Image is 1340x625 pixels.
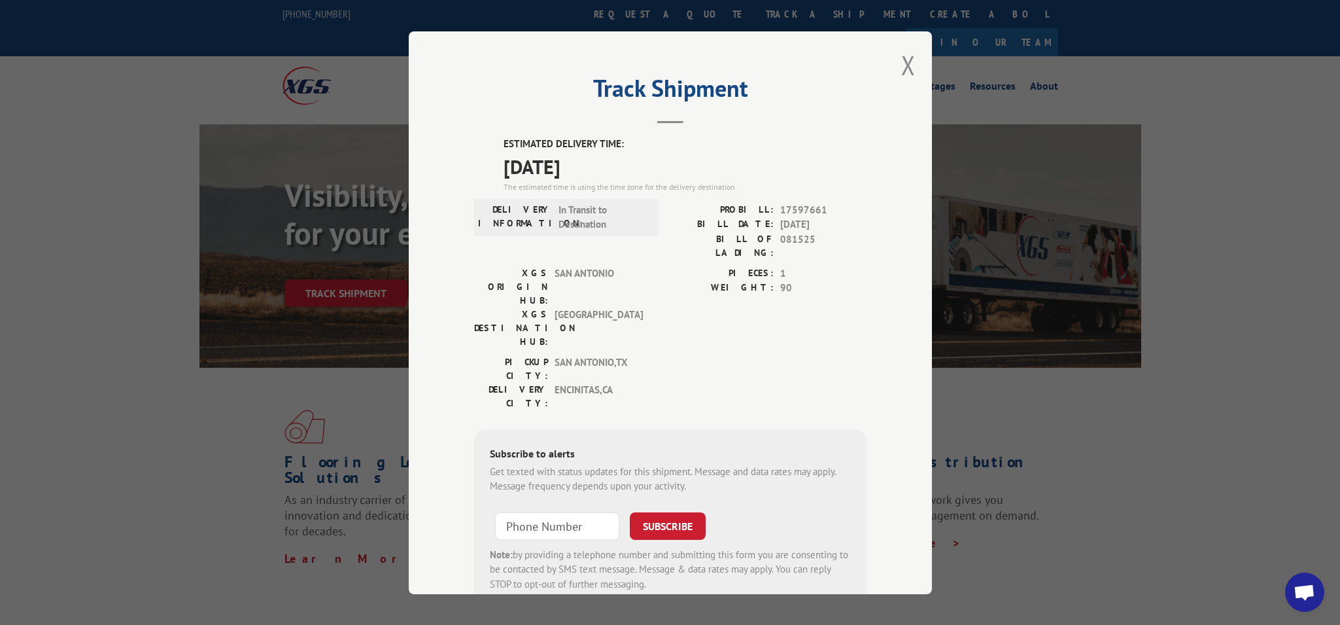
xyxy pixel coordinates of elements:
[670,202,774,217] label: PROBILL:
[504,181,867,192] div: The estimated time is using the time zone for the delivery destination.
[780,281,867,296] span: 90
[670,281,774,296] label: WEIGHT:
[495,512,619,539] input: Phone Number
[490,445,851,464] div: Subscribe to alerts
[558,202,647,232] span: In Transit to Destination
[1285,573,1324,612] div: Open chat
[490,464,851,493] div: Get texted with status updates for this shipment. Message and data rates may apply. Message frequ...
[780,217,867,232] span: [DATE]
[474,307,548,348] label: XGS DESTINATION HUB:
[670,266,774,281] label: PIECES:
[780,202,867,217] span: 17597661
[555,382,643,410] span: ENCINITAS , CA
[474,79,867,104] h2: Track Shipment
[780,232,867,259] span: 081525
[504,137,867,152] label: ESTIMATED DELIVERY TIME:
[555,266,643,307] span: SAN ANTONIO
[555,355,643,382] span: SAN ANTONIO , TX
[474,355,548,382] label: PICKUP CITY:
[670,232,774,259] label: BILL OF LADING:
[504,151,867,181] span: [DATE]
[670,217,774,232] label: BILL DATE:
[490,547,851,592] div: by providing a telephone number and submitting this form you are consenting to be contacted by SM...
[478,202,552,232] label: DELIVERY INFORMATION:
[490,548,513,560] strong: Note:
[901,48,916,82] button: Close modal
[555,307,643,348] span: [GEOGRAPHIC_DATA]
[780,266,867,281] span: 1
[474,266,548,307] label: XGS ORIGIN HUB:
[474,382,548,410] label: DELIVERY CITY:
[630,512,706,539] button: SUBSCRIBE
